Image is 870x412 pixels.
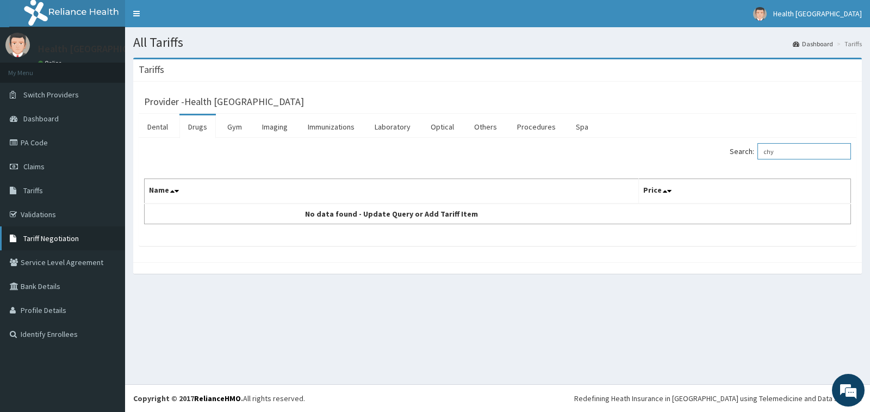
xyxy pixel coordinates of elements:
img: d_794563401_company_1708531726252_794563401 [20,54,44,82]
th: Price [639,179,851,204]
h1: All Tariffs [133,35,862,50]
a: Spa [567,115,597,138]
div: Chat with us now [57,61,183,75]
span: We're online! [63,137,150,247]
input: Search: [757,143,851,159]
li: Tariffs [834,39,862,48]
strong: Copyright © 2017 . [133,393,243,403]
a: Drugs [179,115,216,138]
div: Redefining Heath Insurance in [GEOGRAPHIC_DATA] using Telemedicine and Data Science! [574,393,862,404]
span: Health [GEOGRAPHIC_DATA] [773,9,862,19]
a: Online [38,59,64,67]
th: Name [145,179,639,204]
a: Immunizations [299,115,363,138]
a: Dental [139,115,177,138]
span: Tariffs [23,186,43,195]
a: Laboratory [366,115,419,138]
a: Dashboard [793,39,833,48]
a: Procedures [508,115,564,138]
img: User Image [5,33,30,57]
a: Others [465,115,506,138]
a: Gym [219,115,251,138]
textarea: Type your message and hit 'Enter' [5,297,207,335]
h3: Tariffs [139,65,164,75]
footer: All rights reserved. [125,384,870,412]
label: Search: [730,143,851,159]
span: Dashboard [23,114,59,124]
a: RelianceHMO [194,393,241,403]
span: Tariff Negotiation [23,233,79,243]
span: Claims [23,162,45,171]
a: Imaging [253,115,296,138]
span: Switch Providers [23,90,79,100]
a: Optical [422,115,463,138]
div: Minimize live chat window [178,5,204,32]
td: No data found - Update Query or Add Tariff Item [145,204,639,224]
img: User Image [753,7,767,21]
p: Health [GEOGRAPHIC_DATA] [38,44,159,54]
h3: Provider - Health [GEOGRAPHIC_DATA] [144,97,304,107]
